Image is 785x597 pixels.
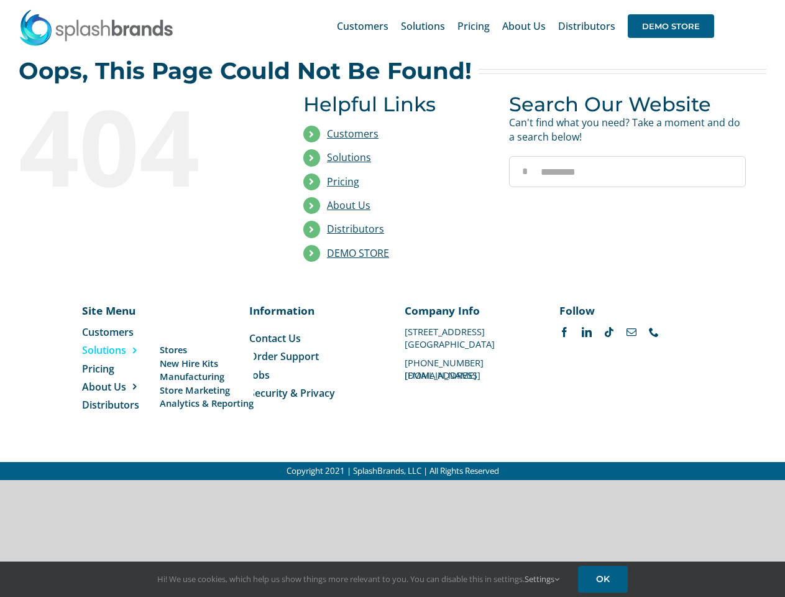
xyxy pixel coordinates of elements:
p: Company Info [405,303,536,318]
a: Order Support [249,349,380,363]
a: Customers [337,6,388,46]
span: DEMO STORE [628,14,714,38]
span: New Hire Kits [160,357,218,370]
p: Site Menu [82,303,166,318]
img: SplashBrands.com Logo [19,9,174,46]
a: linkedin [582,327,592,337]
span: Pricing [457,21,490,31]
a: tiktok [604,327,614,337]
span: Customers [82,325,134,339]
a: Security & Privacy [249,386,380,400]
span: Solutions [401,21,445,31]
a: Store Marketing [160,384,254,397]
a: Contact Us [249,331,380,345]
a: Jobs [249,368,380,382]
a: facebook [559,327,569,337]
a: Distributors [327,222,384,236]
nav: Menu [82,325,166,412]
span: Security & Privacy [249,386,335,400]
span: Contact Us [249,331,301,345]
a: OK [578,566,628,593]
span: Pricing [82,362,114,376]
input: Search... [509,156,746,187]
a: phone [649,327,659,337]
p: Can't find what you need? Take a moment and do a search below! [509,116,746,144]
a: Settings [525,573,559,585]
a: DEMO STORE [628,6,714,46]
a: Pricing [82,362,166,376]
span: About Us [82,380,126,394]
a: About Us [327,198,370,212]
a: Manufacturing [160,370,254,383]
a: mail [627,327,636,337]
span: Hi! We use cookies, which help us show things more relevant to you. You can disable this in setti... [157,573,559,585]
a: Distributors [558,6,615,46]
a: Customers [327,127,379,141]
a: Pricing [327,175,359,188]
h2: Oops, This Page Could Not Be Found! [19,58,472,83]
h3: Search Our Website [509,93,746,116]
a: Stores [160,343,254,356]
a: Distributors [82,398,166,412]
a: DEMO STORE [327,246,389,260]
span: Distributors [558,21,615,31]
span: Store Marketing [160,384,230,397]
a: Analytics & Reporting [160,397,254,410]
a: Customers [82,325,166,339]
p: Information [249,303,380,318]
a: Solutions [327,150,371,164]
a: New Hire Kits [160,357,254,370]
span: Manufacturing [160,370,224,383]
a: Solutions [82,343,166,357]
nav: Main Menu [337,6,714,46]
span: Customers [337,21,388,31]
span: Stores [160,343,187,356]
nav: Menu [249,331,380,400]
input: Search [509,156,540,187]
div: 404 [19,93,255,198]
a: Pricing [457,6,490,46]
span: Order Support [249,349,319,363]
span: Solutions [82,343,126,357]
span: About Us [502,21,546,31]
span: Distributors [82,398,139,412]
h3: Helpful Links [303,93,490,116]
p: Follow [559,303,691,318]
span: Jobs [249,368,270,382]
a: About Us [82,380,166,394]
